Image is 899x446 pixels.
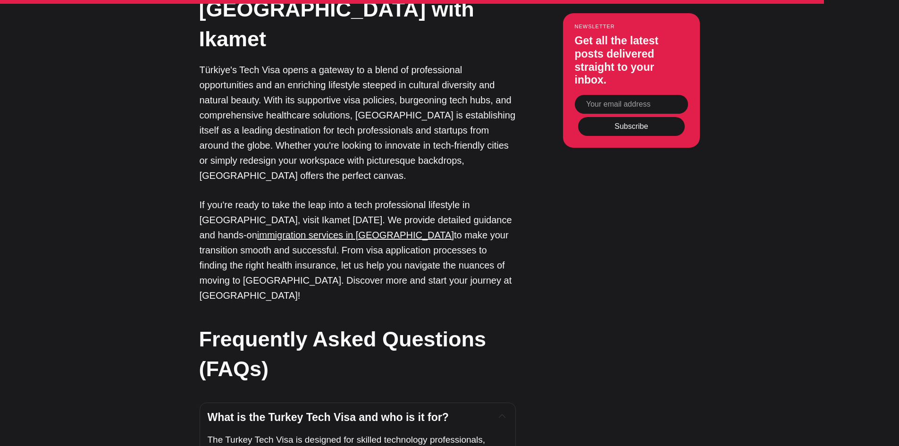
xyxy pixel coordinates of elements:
[578,117,685,136] button: Subscribe
[199,324,515,384] h2: Frequently Asked Questions (FAQs)
[575,24,688,29] small: Newsletter
[200,197,516,303] p: If you're ready to take the leap into a tech professional lifestyle in [GEOGRAPHIC_DATA], visit I...
[575,95,688,114] input: Your email address
[497,411,507,422] button: Expand toggle to read content
[257,230,454,240] a: immigration services in [GEOGRAPHIC_DATA]
[575,34,688,86] h3: Get all the latest posts delivered straight to your inbox.
[200,62,516,183] p: Türkiye's Tech Visa opens a gateway to a blend of professional opportunities and an enriching lif...
[208,411,449,423] strong: What is the Turkey Tech Visa and who is it for?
